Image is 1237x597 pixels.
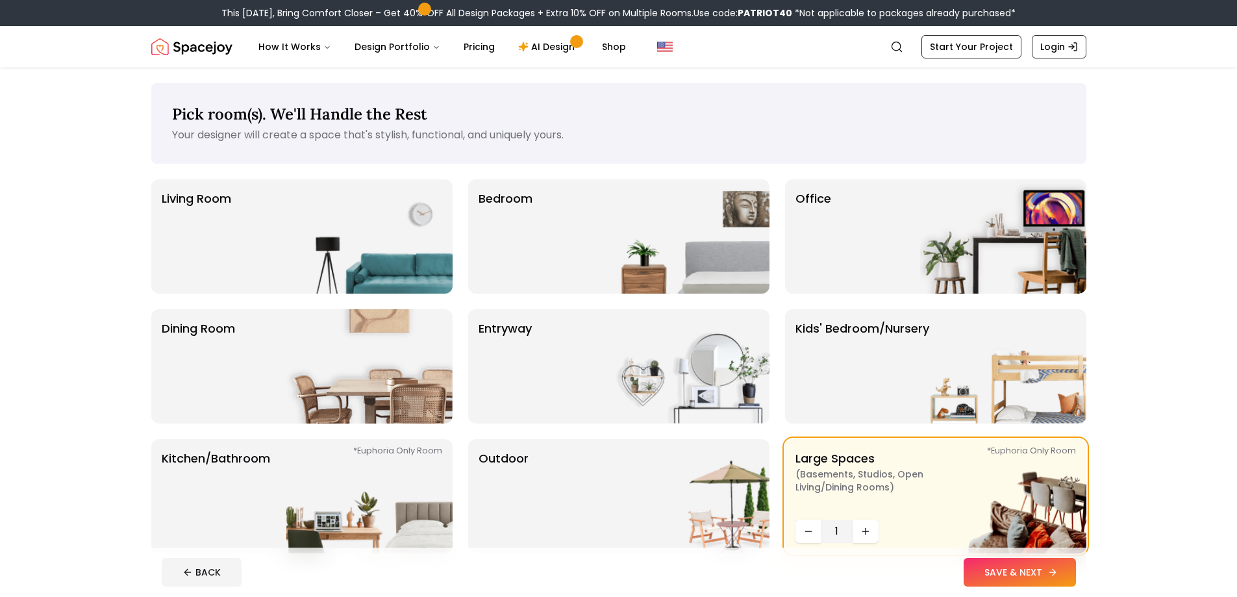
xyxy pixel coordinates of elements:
p: Office [795,190,831,283]
button: How It Works [248,34,342,60]
button: BACK [162,558,242,587]
p: Bedroom [479,190,532,283]
span: Pick room(s). We'll Handle the Rest [172,104,427,124]
p: Dining Room [162,320,235,413]
a: Login [1032,35,1086,58]
a: Start Your Project [921,35,1021,58]
span: *Not applicable to packages already purchased* [792,6,1016,19]
p: Kitchen/Bathroom [162,450,270,543]
nav: Main [248,34,636,60]
p: Large Spaces [795,450,958,514]
img: entryway [603,309,769,424]
button: Increase quantity [853,520,879,543]
a: Shop [592,34,636,60]
p: Outdoor [479,450,529,543]
img: Large Spaces *Euphoria Only [920,439,1086,553]
p: entryway [479,320,532,413]
nav: Global [151,26,1086,68]
a: Pricing [453,34,505,60]
img: Outdoor [603,439,769,553]
img: United States [657,39,673,55]
span: Use code: [693,6,792,19]
span: ( Basements, Studios, Open living/dining rooms ) [795,468,958,494]
img: Bedroom [603,179,769,294]
a: Spacejoy [151,34,232,60]
img: Kitchen/Bathroom *Euphoria Only [286,439,453,553]
button: SAVE & NEXT [964,558,1076,587]
button: Design Portfolio [344,34,451,60]
img: Office [920,179,1086,294]
p: Kids' Bedroom/Nursery [795,320,929,413]
img: Kids' Bedroom/Nursery [920,309,1086,424]
div: This [DATE], Bring Comfort Closer – Get 40% OFF All Design Packages + Extra 10% OFF on Multiple R... [221,6,1016,19]
img: Spacejoy Logo [151,34,232,60]
p: Living Room [162,190,231,283]
a: AI Design [508,34,589,60]
img: Living Room [286,179,453,294]
b: PATRIOT40 [738,6,792,19]
img: Dining Room [286,309,453,424]
span: 1 [827,524,847,539]
p: Your designer will create a space that's stylish, functional, and uniquely yours. [172,127,1066,143]
button: Decrease quantity [795,520,821,543]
